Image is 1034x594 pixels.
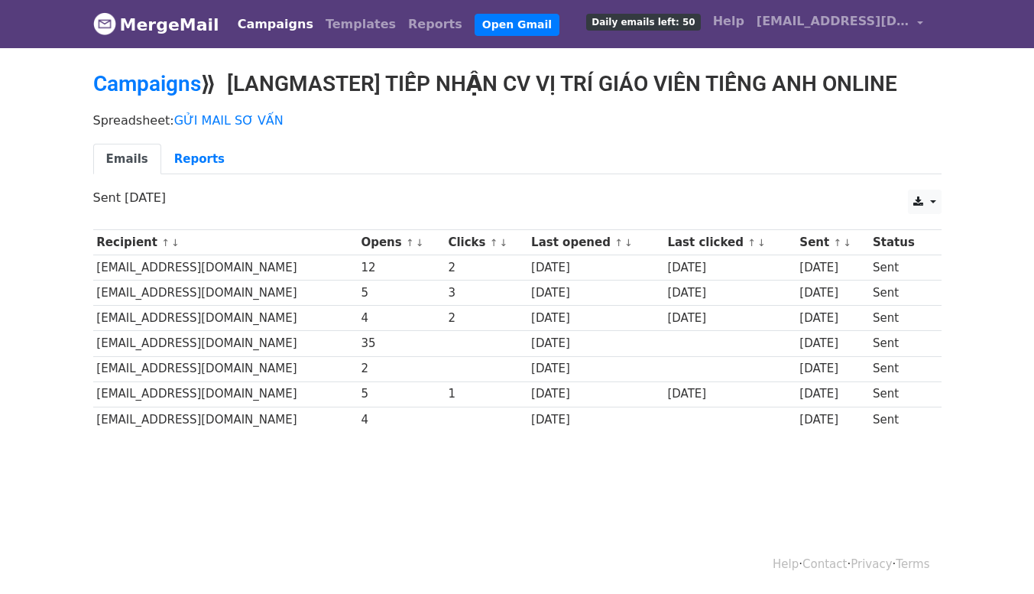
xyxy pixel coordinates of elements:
td: Sent [869,255,932,281]
td: [EMAIL_ADDRESS][DOMAIN_NAME] [93,255,358,281]
th: Status [869,230,932,255]
div: [DATE] [531,335,660,352]
div: [DATE] [799,411,865,429]
a: ↑ [490,237,498,248]
a: Reports [402,9,468,40]
a: Help [773,557,799,571]
a: MergeMail [93,8,219,41]
td: [EMAIL_ADDRESS][DOMAIN_NAME] [93,306,358,331]
a: ↑ [161,237,170,248]
td: [EMAIL_ADDRESS][DOMAIN_NAME] [93,407,358,432]
td: [EMAIL_ADDRESS][DOMAIN_NAME] [93,281,358,306]
div: [DATE] [799,310,865,327]
th: Sent [796,230,870,255]
a: Privacy [851,557,892,571]
a: ↓ [624,237,633,248]
div: 12 [361,259,440,277]
a: Emails [93,144,161,175]
div: [DATE] [667,259,792,277]
div: [DATE] [799,284,865,302]
td: Sent [869,356,932,381]
th: Last opened [527,230,663,255]
a: [EMAIL_ADDRESS][DOMAIN_NAME] [750,6,929,42]
div: 1 [448,385,523,403]
td: Sent [869,281,932,306]
a: Templates [319,9,402,40]
td: Sent [869,331,932,356]
td: [EMAIL_ADDRESS][DOMAIN_NAME] [93,356,358,381]
a: Reports [161,144,238,175]
div: [DATE] [531,310,660,327]
a: Terms [896,557,929,571]
td: Sent [869,381,932,407]
a: Campaigns [93,71,201,96]
div: 4 [361,411,440,429]
a: ↓ [416,237,424,248]
a: GỬI MAIL SƠ VẤN [174,113,284,128]
a: Contact [802,557,847,571]
th: Clicks [445,230,528,255]
th: Opens [358,230,445,255]
span: [EMAIL_ADDRESS][DOMAIN_NAME] [757,12,909,31]
div: [DATE] [799,385,865,403]
p: Spreadsheet: [93,112,942,128]
p: Sent [DATE] [93,190,942,206]
div: 2 [361,360,440,378]
div: 2 [448,259,523,277]
a: Open Gmail [475,14,559,36]
div: 4 [361,310,440,327]
div: 2 [448,310,523,327]
td: [EMAIL_ADDRESS][DOMAIN_NAME] [93,381,358,407]
img: MergeMail logo [93,12,116,35]
a: ↑ [833,237,841,248]
div: [DATE] [531,360,660,378]
a: Help [707,6,750,37]
a: ↓ [500,237,508,248]
div: 5 [361,284,440,302]
a: ↑ [614,237,623,248]
span: Daily emails left: 50 [586,14,700,31]
a: ↑ [406,237,414,248]
th: Last clicked [664,230,796,255]
th: Recipient [93,230,358,255]
div: [DATE] [799,360,865,378]
a: ↓ [171,237,180,248]
div: [DATE] [799,259,865,277]
div: [DATE] [667,284,792,302]
div: [DATE] [667,310,792,327]
div: 3 [448,284,523,302]
td: [EMAIL_ADDRESS][DOMAIN_NAME] [93,331,358,356]
a: ↓ [757,237,766,248]
h2: ⟫ [LANGMASTER] TIẾP NHẬN CV VỊ TRÍ GIÁO VIÊN TIẾNG ANH ONLINE [93,71,942,97]
td: Sent [869,306,932,331]
div: [DATE] [531,385,660,403]
div: 5 [361,385,440,403]
div: 35 [361,335,440,352]
a: Daily emails left: 50 [580,6,706,37]
a: Campaigns [232,9,319,40]
div: [DATE] [667,385,792,403]
td: Sent [869,407,932,432]
a: ↑ [747,237,756,248]
div: [DATE] [799,335,865,352]
div: [DATE] [531,284,660,302]
a: ↓ [843,237,851,248]
div: [DATE] [531,259,660,277]
div: [DATE] [531,411,660,429]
